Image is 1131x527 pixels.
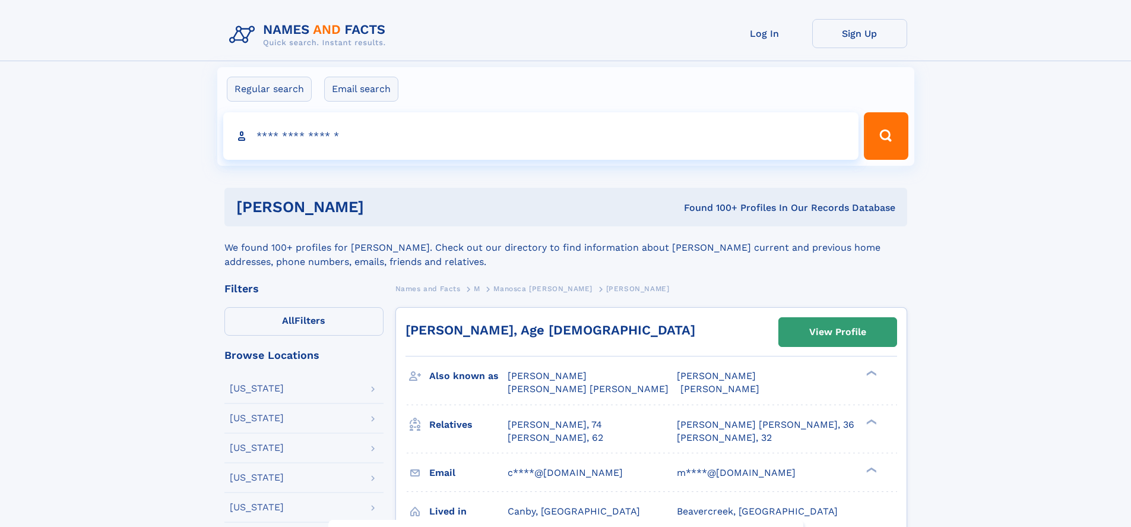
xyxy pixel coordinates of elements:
span: [PERSON_NAME] [680,383,759,395]
a: Sign Up [812,19,907,48]
a: Log In [717,19,812,48]
a: [PERSON_NAME], 74 [508,418,602,431]
div: ❯ [863,370,877,377]
a: Manosca [PERSON_NAME] [493,281,593,296]
input: search input [223,112,859,160]
div: ❯ [863,466,877,474]
h3: Relatives [429,415,508,435]
div: Filters [224,283,384,294]
label: Filters [224,307,384,336]
div: [US_STATE] [230,414,284,423]
a: [PERSON_NAME] [PERSON_NAME], 36 [677,418,854,431]
img: Logo Names and Facts [224,19,395,51]
h3: Email [429,463,508,483]
span: [PERSON_NAME] [677,370,756,381]
span: M [474,285,480,293]
a: M [474,281,480,296]
h1: [PERSON_NAME] [236,200,524,214]
div: [US_STATE] [230,384,284,393]
a: Names and Facts [395,281,461,296]
button: Search Button [864,112,908,160]
div: View Profile [809,318,866,346]
label: Regular search [227,77,312,102]
span: [PERSON_NAME] [606,285,670,293]
h3: Lived in [429,501,508,522]
span: [PERSON_NAME] [508,370,587,381]
a: View Profile [779,318,896,346]
div: [US_STATE] [230,473,284,482]
div: [US_STATE] [230,503,284,512]
label: Email search [324,77,398,102]
span: All [282,315,294,326]
span: Beavercreek, [GEOGRAPHIC_DATA] [677,506,838,517]
a: [PERSON_NAME], 62 [508,431,603,444]
div: ❯ [863,418,877,425]
div: [US_STATE] [230,443,284,453]
span: [PERSON_NAME] [PERSON_NAME] [508,383,669,395]
div: We found 100+ profiles for [PERSON_NAME]. Check out our directory to find information about [PERS... [224,226,907,269]
h3: Also known as [429,366,508,386]
div: Found 100+ Profiles In Our Records Database [524,201,895,214]
span: Canby, [GEOGRAPHIC_DATA] [508,506,640,517]
a: [PERSON_NAME], 32 [677,431,772,444]
span: Manosca [PERSON_NAME] [493,285,593,293]
div: Browse Locations [224,350,384,361]
a: [PERSON_NAME], Age [DEMOGRAPHIC_DATA] [405,323,695,337]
